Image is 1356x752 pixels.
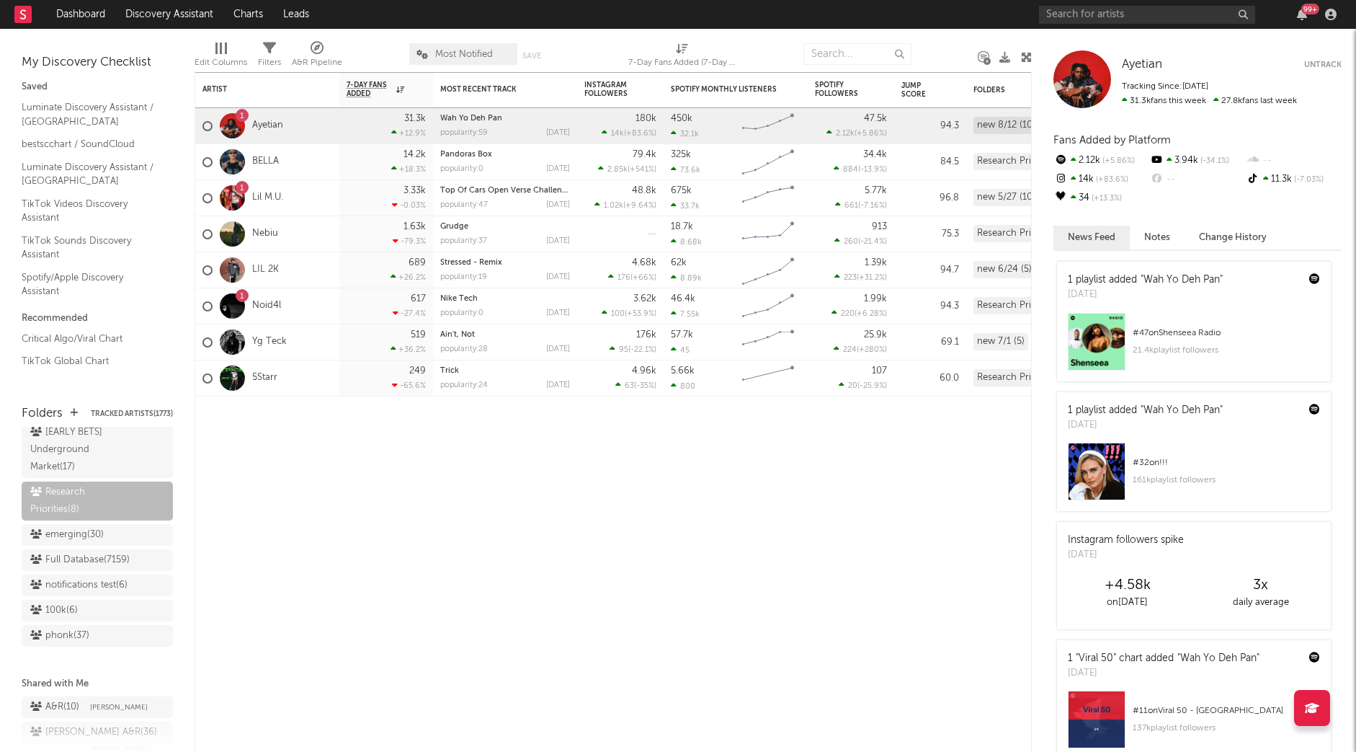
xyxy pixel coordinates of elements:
[440,345,488,353] div: popularity: 28
[393,309,426,318] div: -27.4 %
[411,294,426,304] div: 617
[598,164,656,174] div: ( )
[901,370,959,387] div: 60.0
[30,577,128,594] div: notifications test ( 6 )
[632,258,656,267] div: 4.68k
[22,524,173,546] a: emerging(30)
[1061,577,1194,594] div: +4.58k
[671,129,699,138] div: 32.1k
[440,187,571,195] a: Top Of Cars Open Verse Challenge
[625,382,634,390] span: 63
[1130,226,1185,249] button: Notes
[973,333,1028,350] div: new 7/1 (5)
[30,627,89,645] div: phonk ( 37 )
[22,575,173,596] a: notifications test(6)
[843,166,858,174] span: 884
[546,129,570,137] div: [DATE]
[608,273,656,282] div: ( )
[22,696,173,718] a: A&R(10)[PERSON_NAME]
[973,86,1081,94] div: Folders
[864,114,887,123] div: 47.5k
[848,382,857,390] span: 20
[90,699,148,716] span: [PERSON_NAME]
[252,228,278,240] a: Nebiu
[403,186,426,195] div: 3.33k
[440,259,570,267] div: Stressed - Remix
[22,676,173,693] div: Shared with Me
[834,345,887,354] div: ( )
[901,226,959,243] div: 75.3
[1053,170,1149,189] div: 14k
[834,164,887,174] div: ( )
[843,346,857,354] span: 224
[403,150,426,159] div: 14.2k
[834,236,887,246] div: ( )
[258,36,281,78] div: Filters
[859,346,885,354] span: +280 %
[440,367,459,375] a: Trick
[636,330,656,340] div: 176k
[435,50,493,59] span: Most Notified
[633,294,656,304] div: 3.62k
[1068,288,1223,302] div: [DATE]
[22,99,159,129] a: Luminate Discovery Assistant / [GEOGRAPHIC_DATA]
[803,43,911,65] input: Search...
[202,85,311,94] div: Artist
[391,273,426,282] div: +26.2 %
[258,54,281,71] div: Filters
[628,54,736,71] div: 7-Day Fans Added (7-Day Fans Added)
[844,274,857,282] span: 223
[30,526,104,544] div: emerging ( 30 )
[626,130,654,138] span: +83.6 %
[195,54,247,71] div: Edit Columns
[411,330,426,340] div: 519
[671,85,779,94] div: Spotify Monthly Listeners
[628,36,736,78] div: 7-Day Fans Added (7-Day Fans Added)
[632,366,656,376] div: 4.96k
[30,602,78,619] div: 100k ( 6 )
[252,120,283,132] a: Ayetian
[633,274,654,282] span: +66 %
[1149,170,1245,189] div: --
[1068,403,1223,418] div: 1 playlist added
[22,270,159,299] a: Spotify/Apple Discovery Assistant
[1133,342,1320,359] div: 21.4k playlist followers
[1304,58,1342,72] button: Untrack
[736,360,800,397] svg: Chart title
[1094,176,1128,184] span: +83.6 %
[440,115,502,123] a: Wah Yo Deh Pan
[409,258,426,267] div: 689
[1068,666,1259,681] div: [DATE]
[636,382,654,390] span: -35 %
[22,353,159,369] a: TikTok Global Chart
[736,324,800,360] svg: Chart title
[30,552,130,569] div: Full Database ( 7159 )
[391,128,426,138] div: +12.9 %
[671,273,702,283] div: 8.89k
[22,422,173,478] a: [EARLY BETS] Underground Market(17)
[671,294,695,304] div: 46.4k
[1194,594,1327,611] div: daily average
[252,264,279,276] a: LIL 2K
[440,187,570,195] div: Top Of Cars Open Verse Challenge
[844,238,858,246] span: 260
[1053,226,1130,249] button: News Feed
[973,153,1075,170] div: Research Priorities (8)
[1246,170,1342,189] div: 11.3k
[865,186,887,195] div: 5.77k
[815,81,865,98] div: Spotify Followers
[736,216,800,252] svg: Chart title
[30,424,132,476] div: [EARLY BETS] Underground Market ( 17 )
[22,233,159,262] a: TikTok Sounds Discovery Assistant
[973,189,1039,206] div: new 5/27 (10)
[611,130,624,138] span: 14k
[1100,157,1135,165] span: +5.86 %
[30,724,157,741] div: [PERSON_NAME] A&R ( 36 )
[440,331,570,339] div: Ain't, Not
[440,129,488,137] div: popularity: 59
[1246,151,1342,170] div: --
[391,164,426,174] div: +18.3 %
[1297,9,1307,20] button: 99+
[252,336,287,348] a: Yg Teck
[1122,97,1297,105] span: 27.8k fans last week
